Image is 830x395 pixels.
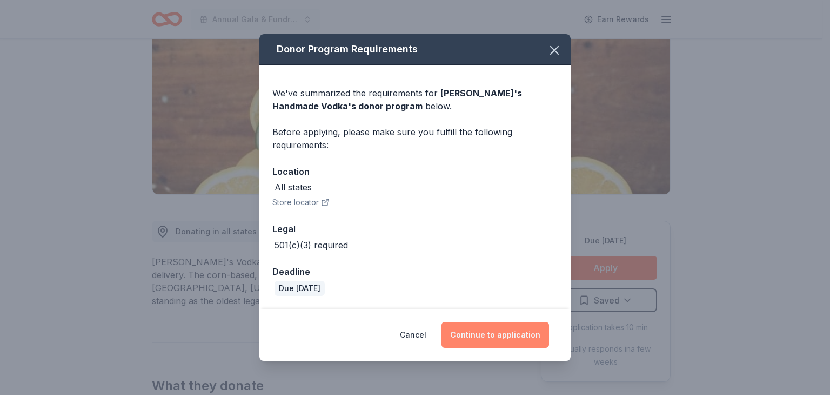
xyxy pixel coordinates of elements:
[275,281,325,296] div: Due [DATE]
[275,239,348,252] div: 501(c)(3) required
[272,126,558,152] div: Before applying, please make sure you fulfill the following requirements:
[272,87,558,113] div: We've summarized the requirements for below.
[400,322,426,348] button: Cancel
[272,265,558,279] div: Deadline
[272,164,558,179] div: Location
[275,181,312,194] div: All states
[441,322,549,348] button: Continue to application
[259,34,571,65] div: Donor Program Requirements
[272,222,558,236] div: Legal
[272,196,330,209] button: Store locator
